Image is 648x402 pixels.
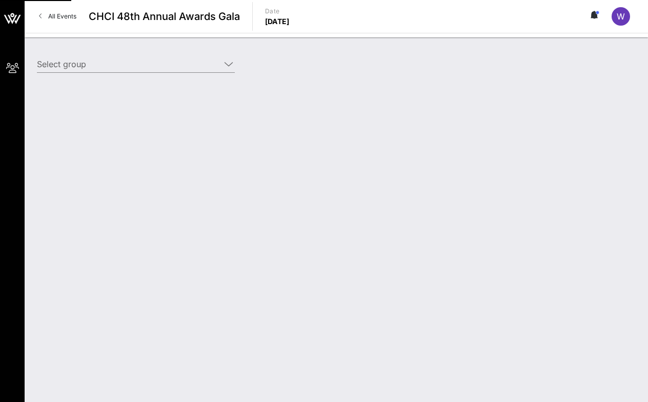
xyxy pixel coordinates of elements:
[617,11,625,22] span: W
[33,8,83,25] a: All Events
[48,12,76,20] span: All Events
[612,7,630,26] div: W
[265,6,290,16] p: Date
[265,16,290,27] p: [DATE]
[89,9,240,24] span: CHCI 48th Annual Awards Gala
